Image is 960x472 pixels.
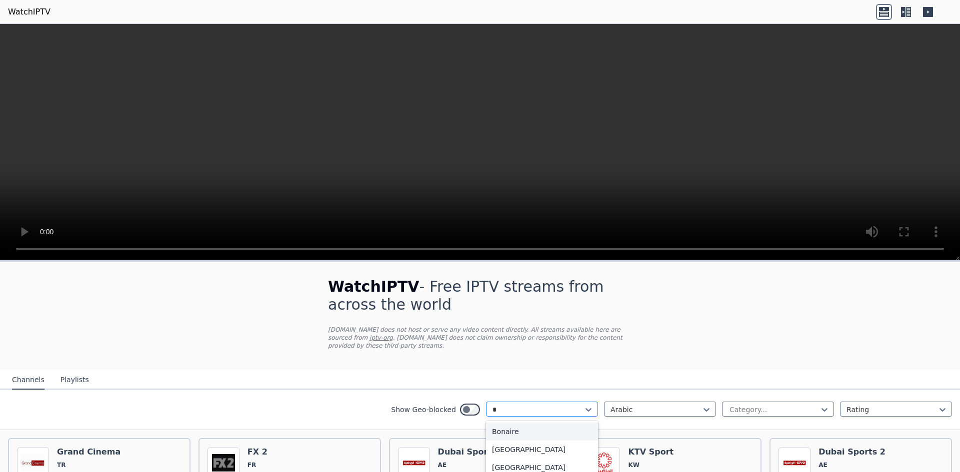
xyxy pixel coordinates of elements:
h1: - Free IPTV streams from across the world [328,278,632,314]
h6: KTV Sport [628,447,673,457]
p: [DOMAIN_NAME] does not host or serve any video content directly. All streams available here are s... [328,326,632,350]
span: FR [247,461,256,469]
span: TR [57,461,65,469]
span: WatchIPTV [328,278,419,295]
h6: FX 2 [247,447,302,457]
div: [GEOGRAPHIC_DATA] [486,441,598,459]
button: Playlists [60,371,89,390]
h6: Grand Cinema [57,447,120,457]
span: AE [818,461,827,469]
a: iptv-org [369,334,393,341]
button: Channels [12,371,44,390]
label: Show Geo-blocked [391,405,456,415]
span: AE [438,461,446,469]
span: KW [628,461,639,469]
h6: Dubai Sports 2 [818,447,885,457]
h6: Dubai Sports 3 [438,447,505,457]
div: Bonaire [486,423,598,441]
a: WatchIPTV [8,6,50,18]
